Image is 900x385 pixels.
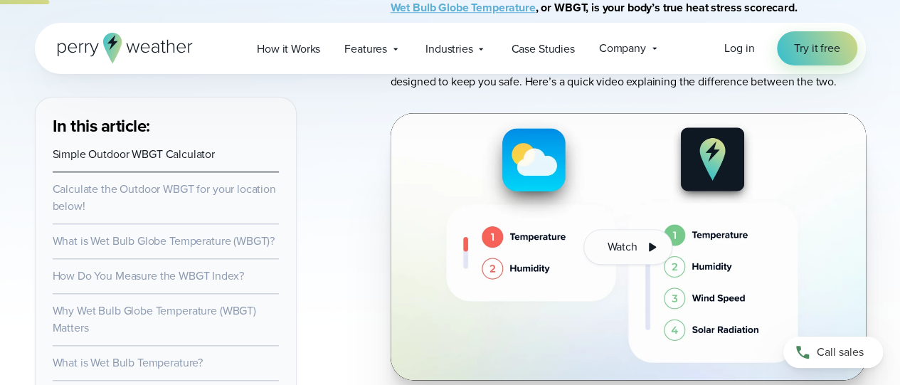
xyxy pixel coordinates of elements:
[53,268,244,284] a: How Do You Measure the WBGT Index?
[53,146,215,162] a: Simple Outdoor WBGT Calculator
[425,41,472,58] span: Industries
[53,233,275,249] a: What is Wet Bulb Globe Temperature (WBGT)?
[783,337,883,368] a: Call sales
[344,41,387,58] span: Features
[511,41,574,58] span: Case Studies
[53,354,203,371] a: What is Wet Bulb Temperature?
[53,302,256,336] a: Why Wet Bulb Globe Temperature (WBGT) Matters
[724,40,754,57] a: Log in
[599,40,646,57] span: Company
[777,31,857,65] a: Try it free
[724,40,754,56] span: Log in
[257,41,320,58] span: How it Works
[53,115,279,137] h3: In this article:
[583,229,672,265] button: Watch
[607,238,637,255] span: Watch
[245,34,332,63] a: How it Works
[794,40,840,57] span: Try it free
[53,181,276,214] a: Calculate the Outdoor WBGT for your location below!
[817,344,864,361] span: Call sales
[499,34,586,63] a: Case Studies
